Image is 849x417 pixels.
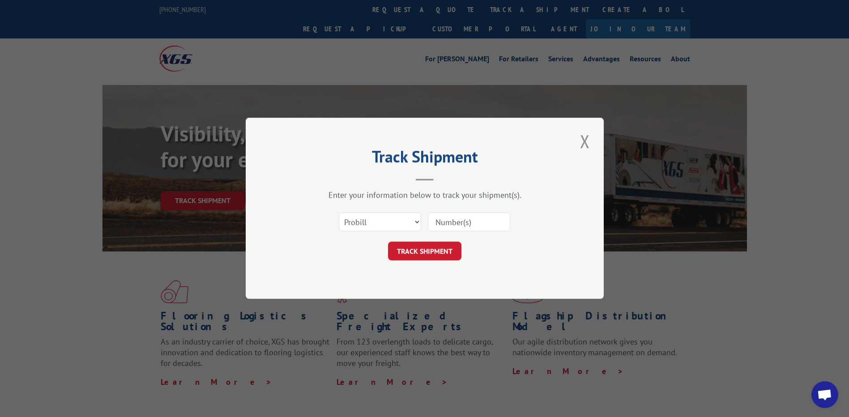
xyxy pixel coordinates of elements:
div: Enter your information below to track your shipment(s). [290,190,559,200]
h2: Track Shipment [290,150,559,167]
button: Close modal [577,129,593,153]
button: TRACK SHIPMENT [388,242,461,261]
input: Number(s) [428,213,510,232]
a: Open chat [811,381,838,408]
